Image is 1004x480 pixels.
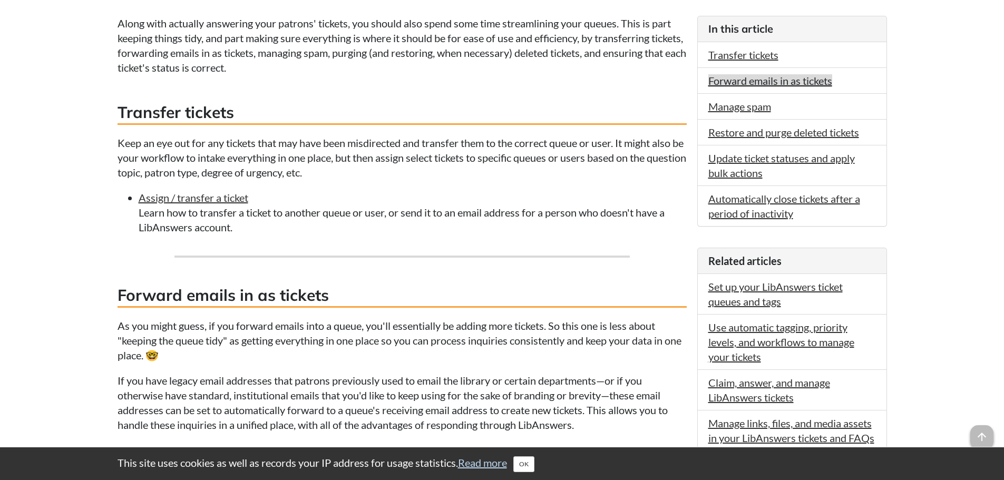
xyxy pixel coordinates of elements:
[708,254,782,267] span: Related articles
[708,74,832,87] a: Forward emails in as tickets
[118,373,687,432] p: If you have legacy email addresses that patrons previously used to email the library or certain d...
[708,376,830,404] a: Claim, answer, and manage LibAnswers tickets
[708,280,843,308] a: Set up your LibAnswers ticket queues and tags
[708,152,855,179] a: Update ticket statuses and apply bulk actions
[970,425,993,448] span: arrow_upward
[118,16,687,75] p: Along with actually answering your patrons' tickets, you should also spend some time streamlining...
[513,456,534,472] button: Close
[118,318,687,363] p: As you might guess, if you forward emails into a queue, you'll essentially be adding more tickets...
[708,417,874,444] a: Manage links, files, and media assets in your LibAnswers tickets and FAQs
[970,426,993,439] a: arrow_upward
[458,456,507,469] a: Read more
[708,321,854,363] a: Use automatic tagging, priority levels, and workflows to manage your tickets
[708,100,771,113] a: Manage spam
[708,22,876,36] h3: In this article
[708,48,778,61] a: Transfer tickets
[708,192,860,220] a: Automatically close tickets after a period of inactivity
[139,191,248,204] a: Assign / transfer a ticket
[107,455,898,472] div: This site uses cookies as well as records your IP address for usage statistics.
[708,126,859,139] a: Restore and purge deleted tickets
[118,284,687,308] h3: Forward emails in as tickets
[118,135,687,180] p: Keep an eye out for any tickets that may have been misdirected and transfer them to the correct q...
[118,101,687,125] h3: Transfer tickets
[139,190,687,234] li: Learn how to transfer a ticket to another queue or user, or send it to an email address for a per...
